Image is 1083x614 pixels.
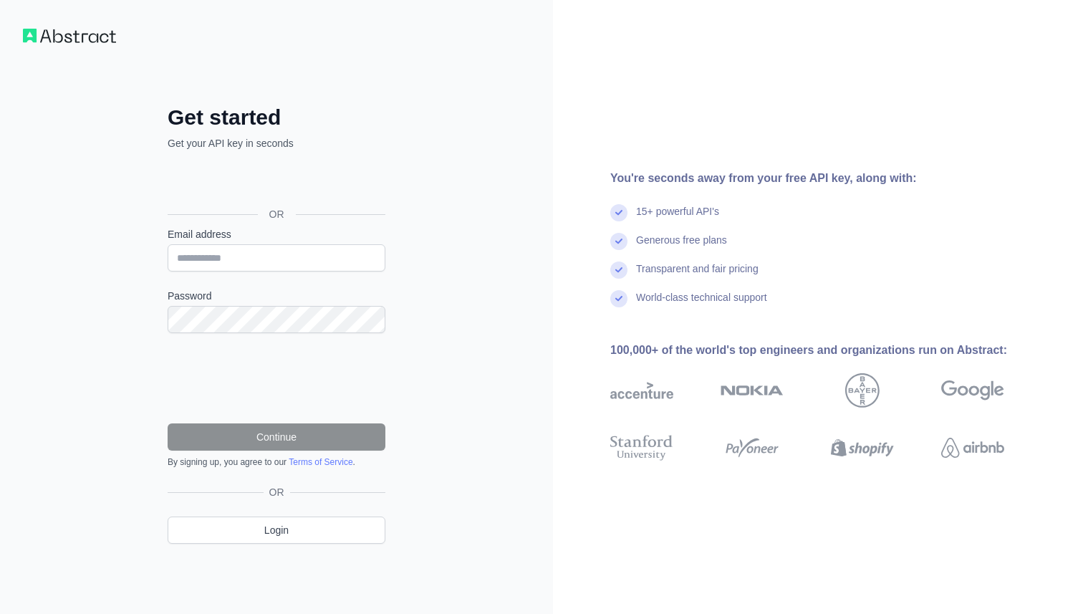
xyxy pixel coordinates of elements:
img: nokia [721,373,784,408]
span: OR [264,485,290,499]
img: airbnb [941,432,1004,464]
h2: Get started [168,105,385,130]
div: By signing up, you agree to our . [168,456,385,468]
a: Login [168,517,385,544]
div: Transparent and fair pricing [636,262,759,290]
img: accenture [610,373,673,408]
iframe: Botón Iniciar sesión con Google [160,166,390,198]
div: 100,000+ of the world's top engineers and organizations run on Abstract: [610,342,1050,359]
div: You're seconds away from your free API key, along with: [610,170,1050,187]
button: Continue [168,423,385,451]
img: check mark [610,233,627,250]
div: World-class technical support [636,290,767,319]
img: stanford university [610,432,673,464]
div: Generous free plans [636,233,727,262]
img: check mark [610,204,627,221]
p: Get your API key in seconds [168,136,385,150]
label: Password [168,289,385,303]
img: Workflow [23,29,116,43]
iframe: reCAPTCHA [168,350,385,406]
span: OR [258,207,296,221]
a: Terms of Service [289,457,352,467]
img: payoneer [721,432,784,464]
img: check mark [610,290,627,307]
div: 15+ powerful API's [636,204,719,233]
label: Email address [168,227,385,241]
img: check mark [610,262,627,279]
img: shopify [831,432,894,464]
img: google [941,373,1004,408]
img: bayer [845,373,880,408]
